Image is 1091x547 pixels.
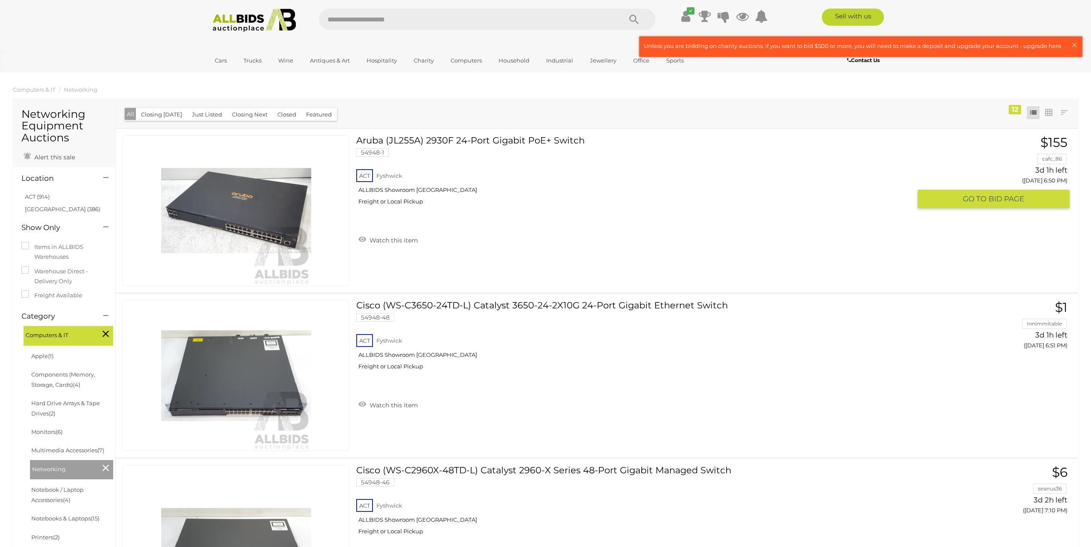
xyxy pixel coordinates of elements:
a: ACT (914) [25,193,50,200]
a: Cisco (WS-C2960X-48TD-L) Catalyst 2960-X Series 48-Port Gigabit Managed Switch 54948-46 ACT Fyshw... [363,465,911,541]
a: Cisco (WS-C3650-24TD-L) Catalyst 3650-24-2X10G 24-Port Gigabit Ethernet Switch 54948-48 ACT Fyshw... [363,300,911,377]
a: Contact Us [847,56,882,65]
div: 12 [1009,105,1021,114]
a: $1 Innimmitable 3d 1h left ([DATE] 6:51 PM) [924,300,1070,354]
a: Household [493,54,535,68]
span: Alert this sale [32,153,75,161]
a: Computers [445,54,487,68]
button: Closing [DATE] [136,108,187,121]
a: Wine [273,54,299,68]
a: Office [628,54,655,68]
span: (4) [73,381,80,388]
span: Watch this item [367,236,418,244]
a: Watch this item [356,398,420,411]
button: Search [613,9,655,30]
i: ✔ [687,7,694,15]
span: GO TO [963,194,989,204]
a: Multimedia Accessories(7) [31,447,104,454]
span: (1) [48,353,54,359]
span: (2) [53,534,60,541]
a: Sell with us [822,9,884,26]
span: Computers & IT [26,328,90,340]
a: Antiques & Art [304,54,355,68]
button: Just Listed [187,108,227,121]
a: Watch this item [356,233,420,246]
img: 54948-48a.jpg [161,301,311,451]
a: $155 cafc_86 3d 1h left ([DATE] 6:50 PM) GO TOBID PAGE [924,135,1070,209]
span: Networking [32,462,96,474]
span: BID PAGE [989,194,1024,204]
a: Hospitality [361,54,403,68]
a: Computers & IT [13,86,55,93]
h4: Location [21,174,90,182]
button: Closing Next [227,108,273,121]
button: Featured [301,108,337,121]
a: Printers(2) [31,534,60,541]
a: Jewellery [584,54,622,68]
a: Notebooks & Laptops(15) [31,515,99,522]
a: Trucks [238,54,267,68]
a: Aruba (JL255A) 2930F 24-Port Gigabit PoE+ Switch 54948-1 ACT Fyshwick ALLBIDS Showroom [GEOGRAPHI... [363,135,911,212]
a: Components (Memory, Storage, Cards)(4) [31,371,95,388]
a: Alert this sale [21,150,77,163]
h4: Show Only [21,224,90,232]
span: (6) [56,428,63,435]
span: Watch this item [367,401,418,409]
span: × [1070,36,1078,53]
span: (4) [63,496,70,503]
a: Notebook / Laptop Accessories(4) [31,486,84,503]
span: (2) [49,410,55,417]
span: $1 [1055,299,1067,315]
a: Cars [209,54,232,68]
h1: Networking Equipment Auctions [21,108,107,144]
label: Warehouse Direct - Delivery Only [21,266,107,287]
a: $6 seanus36 3d 2h left ([DATE] 7:10 PM) [924,465,1070,519]
span: $155 [1040,135,1067,150]
a: Apple(1) [31,353,54,359]
label: Items in ALLBIDS Warehouses [21,242,107,262]
h4: Category [21,312,90,320]
a: Industrial [541,54,579,68]
span: (15) [91,515,99,522]
span: (7) [97,447,104,454]
img: Allbids.com.au [208,9,301,32]
label: Freight Available [21,290,82,300]
button: GO TOBID PAGE [918,190,1070,208]
a: ✔ [679,9,692,24]
a: Networking [64,86,97,93]
a: [GEOGRAPHIC_DATA] (386) [25,206,100,212]
a: Sports [661,54,689,68]
a: Charity [408,54,439,68]
span: $6 [1052,464,1067,480]
a: [GEOGRAPHIC_DATA] [209,68,281,82]
a: Hard Drive Arrays & Tape Drives(2) [31,400,100,416]
a: Monitors(6) [31,428,63,435]
img: 54948-1a.jpg [161,136,311,286]
button: Closed [272,108,301,121]
b: Contact Us [847,57,880,63]
button: All [125,108,136,120]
